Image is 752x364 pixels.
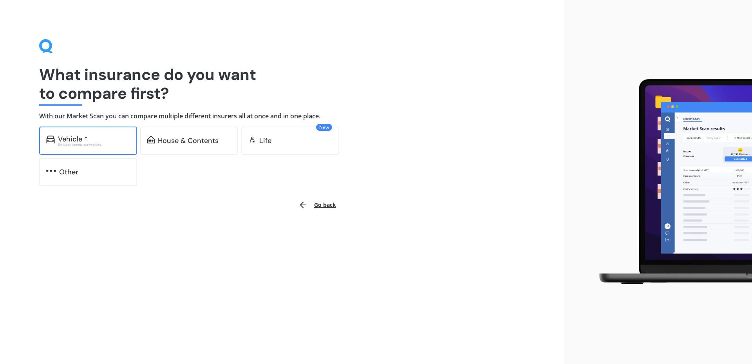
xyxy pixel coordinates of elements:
[158,137,219,145] div: House & Contents
[39,112,525,120] h4: With our Market Scan you can compare multiple different insurers all at once and in one place.
[46,136,55,143] img: car.f15378c7a67c060ca3f3.svg
[259,137,271,145] div: Life
[58,135,88,143] div: Vehicle *
[294,196,341,214] button: Go back
[58,143,130,146] div: Excludes commercial vehicles
[248,136,256,143] img: life.f720d6a2d7cdcd3ad642.svg
[147,136,155,143] img: home-and-contents.b802091223b8502ef2dd.svg
[59,168,78,176] div: Other
[46,167,56,175] img: other.81dba5aafe580aa69f38.svg
[588,74,752,290] img: laptop.webp
[316,124,332,131] span: New
[39,65,525,103] h1: What insurance do you want to compare first?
